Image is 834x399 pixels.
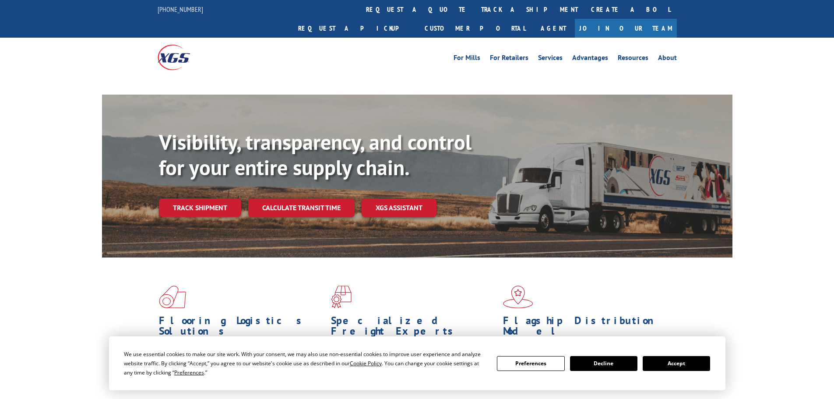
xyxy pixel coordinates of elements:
[124,350,486,377] div: We use essential cookies to make our site work. With your consent, we may also use non-essential ...
[331,286,352,308] img: xgs-icon-focused-on-flooring-red
[158,5,203,14] a: [PHONE_NUMBER]
[248,198,355,217] a: Calculate transit time
[331,315,496,341] h1: Specialized Freight Experts
[490,54,528,64] a: For Retailers
[362,198,436,217] a: XGS ASSISTANT
[503,315,669,341] h1: Flagship Distribution Model
[570,356,637,371] button: Decline
[159,286,186,308] img: xgs-icon-total-supply-chain-intelligence-red
[159,128,472,181] b: Visibility, transparency, and control for your entire supply chain.
[350,360,382,367] span: Cookie Policy
[532,19,575,38] a: Agent
[292,19,418,38] a: Request a pickup
[575,19,677,38] a: Join Our Team
[454,54,480,64] a: For Mills
[503,286,533,308] img: xgs-icon-flagship-distribution-model-red
[174,369,204,376] span: Preferences
[159,198,241,217] a: Track shipment
[572,54,608,64] a: Advantages
[538,54,563,64] a: Services
[109,336,725,390] div: Cookie Consent Prompt
[658,54,677,64] a: About
[643,356,710,371] button: Accept
[497,356,564,371] button: Preferences
[618,54,648,64] a: Resources
[418,19,532,38] a: Customer Portal
[159,315,324,341] h1: Flooring Logistics Solutions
